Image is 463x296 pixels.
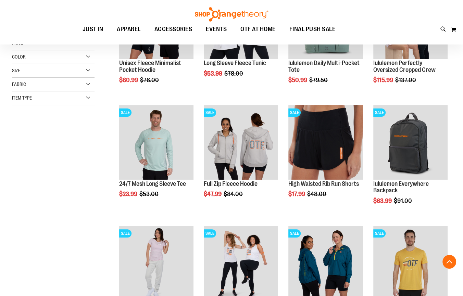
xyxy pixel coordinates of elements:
a: Main Image of 1457091SALE [204,105,278,180]
span: $23.99 [119,191,138,197]
span: EVENTS [206,22,227,37]
span: SALE [288,229,301,237]
span: $137.00 [395,77,417,83]
span: APPAREL [117,22,141,37]
span: Color [12,54,26,60]
img: Shop Orangetheory [194,7,269,22]
button: Back To Top [442,255,456,269]
span: SALE [204,229,216,237]
span: $78.00 [224,70,244,77]
span: $115.99 [373,77,394,83]
span: ACCESSORIES [154,22,192,37]
span: SALE [288,108,301,117]
a: Long Sleeve Fleece Tunic [204,60,266,66]
div: product [116,102,197,215]
a: lululemon Everywhere BackpackSALE [373,105,448,180]
div: product [285,102,366,215]
span: $53.99 [204,70,223,77]
span: Size [12,68,20,73]
span: $47.99 [204,191,223,197]
a: Unisex Fleece Minimalist Pocket Hoodie [119,60,181,73]
span: Item Type [12,95,32,101]
a: High Waisted Rib Run ShortsSALE [288,105,363,180]
span: $17.99 [288,191,306,197]
a: ACCESSORIES [148,22,199,37]
a: lululemon Perfectly Oversized Cropped Crew [373,60,436,73]
span: SALE [373,108,386,117]
a: APPAREL [110,22,148,37]
a: Full Zip Fleece Hoodie [204,180,258,187]
span: $79.50 [309,77,329,83]
span: Fabric [12,81,26,87]
img: lululemon Everywhere Backpack [373,105,448,179]
span: $76.00 [140,77,160,83]
span: SALE [373,229,386,237]
span: OTF AT HOME [240,22,276,37]
span: JUST IN [83,22,103,37]
span: $84.00 [224,191,244,197]
span: $91.00 [394,197,413,204]
a: JUST IN [76,22,110,37]
img: High Waisted Rib Run Shorts [288,105,363,179]
a: lululemon Everywhere Backpack [373,180,429,194]
span: SALE [204,108,216,117]
span: $53.00 [139,191,160,197]
a: 24/7 Mesh Long Sleeve Tee [119,180,186,187]
div: product [200,102,281,215]
span: SALE [119,229,132,237]
span: SALE [119,108,132,117]
span: FINAL PUSH SALE [289,22,336,37]
span: $63.99 [373,197,393,204]
a: OTF AT HOME [234,22,283,37]
span: $50.99 [288,77,308,83]
span: $60.99 [119,77,139,83]
div: product [370,102,451,222]
span: $48.00 [307,191,327,197]
a: lululemon Daily Multi-Pocket Tote [288,60,360,73]
a: Main Image of 1457095SALE [119,105,193,180]
a: FINAL PUSH SALE [283,22,342,37]
img: Main Image of 1457095 [119,105,193,179]
a: EVENTS [199,22,234,37]
img: Main Image of 1457091 [204,105,278,179]
a: High Waisted Rib Run Shorts [288,180,359,187]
